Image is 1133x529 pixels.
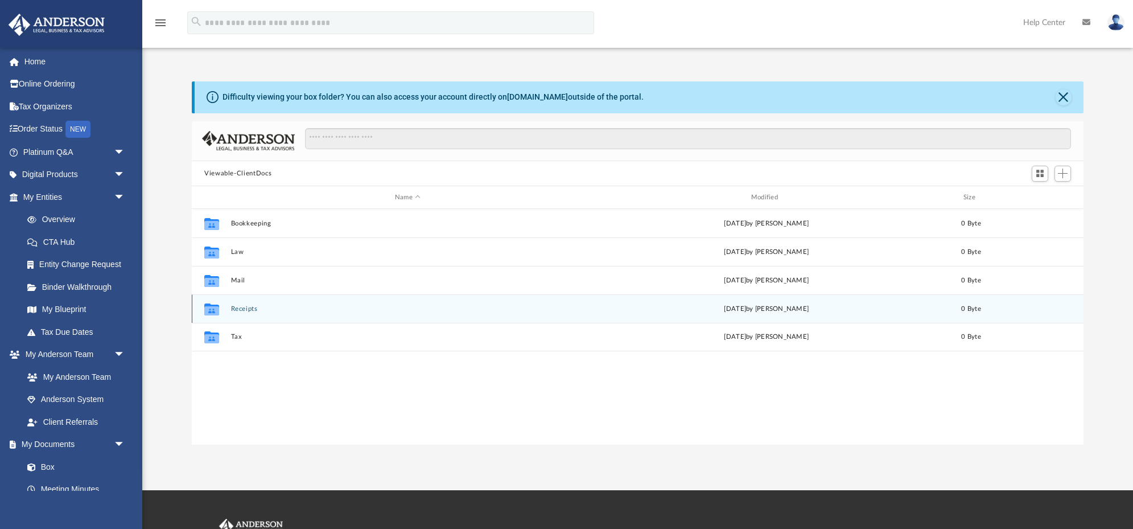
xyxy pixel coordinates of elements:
[1032,166,1049,182] button: Switch to Grid View
[16,276,142,298] a: Binder Walkthrough
[114,141,137,164] span: arrow_drop_down
[16,366,131,388] a: My Anderson Team
[8,163,142,186] a: Digital Productsarrow_drop_down
[5,14,108,36] img: Anderson Advisors Platinum Portal
[507,92,568,101] a: [DOMAIN_NAME]
[8,118,142,141] a: Order StatusNEW
[961,334,981,340] span: 0 Byte
[8,95,142,118] a: Tax Organizers
[8,186,142,208] a: My Entitiesarrow_drop_down
[16,456,131,478] a: Box
[961,249,981,255] span: 0 Byte
[16,298,137,321] a: My Blueprint
[961,277,981,284] span: 0 Byte
[8,73,142,96] a: Online Ordering
[16,208,142,231] a: Overview
[1054,166,1072,182] button: Add
[16,478,137,501] a: Meeting Minutes
[230,192,584,203] div: Name
[8,50,142,73] a: Home
[590,276,944,286] div: [DATE] by [PERSON_NAME]
[16,253,142,276] a: Entity Change Request
[8,343,137,366] a: My Anderson Teamarrow_drop_down
[114,343,137,367] span: arrow_drop_down
[1056,89,1072,105] button: Close
[231,248,585,256] button: Law
[190,15,203,28] i: search
[204,169,271,179] button: Viewable-ClientDocs
[961,306,981,312] span: 0 Byte
[16,411,137,433] a: Client Referrals
[590,192,944,203] div: Modified
[305,128,1071,150] input: Search files and folders
[590,304,944,314] div: [DATE] by [PERSON_NAME]
[16,321,142,343] a: Tax Due Dates
[154,22,167,30] a: menu
[65,121,90,138] div: NEW
[114,186,137,209] span: arrow_drop_down
[231,220,585,227] button: Bookkeeping
[231,305,585,313] button: Receipts
[8,141,142,163] a: Platinum Q&Aarrow_drop_down
[999,192,1078,203] div: id
[590,332,944,342] div: [DATE] by [PERSON_NAME]
[197,192,225,203] div: id
[16,388,137,411] a: Anderson System
[223,91,644,103] div: Difficulty viewing your box folder? You can also access your account directly on outside of the p...
[231,334,585,341] button: Tax
[1107,14,1124,31] img: User Pic
[961,220,981,227] span: 0 Byte
[590,219,944,229] div: [DATE] by [PERSON_NAME]
[949,192,994,203] div: Size
[114,433,137,457] span: arrow_drop_down
[192,209,1083,445] div: grid
[590,247,944,257] div: [DATE] by [PERSON_NAME]
[16,231,142,253] a: CTA Hub
[231,277,585,284] button: Mail
[154,16,167,30] i: menu
[8,433,137,456] a: My Documentsarrow_drop_down
[114,163,137,187] span: arrow_drop_down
